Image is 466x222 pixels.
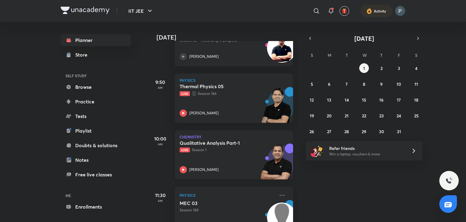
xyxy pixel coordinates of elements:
[328,81,330,87] abbr: October 6, 2025
[307,79,317,89] button: October 5, 2025
[180,147,275,153] p: Session 1
[379,97,383,103] abbr: October 16, 2025
[260,87,293,129] img: unacademy
[394,63,404,73] button: October 3, 2025
[397,113,401,119] abbr: October 24, 2025
[415,52,417,58] abbr: Saturday
[61,139,131,151] a: Doubts & solutions
[345,97,349,103] abbr: October 14, 2025
[377,79,386,89] button: October 9, 2025
[61,7,110,16] a: Company Logo
[180,91,190,96] span: Live
[394,127,404,136] button: October 31, 2025
[380,52,383,58] abbr: Thursday
[359,79,369,89] button: October 8, 2025
[61,34,131,46] a: Planner
[307,95,317,105] button: October 12, 2025
[363,52,367,58] abbr: Wednesday
[366,7,372,15] img: activity
[411,79,421,89] button: October 11, 2025
[346,52,348,58] abbr: Tuesday
[310,97,314,103] abbr: October 12, 2025
[61,201,131,213] a: Enrollments
[397,81,401,87] abbr: October 10, 2025
[180,207,275,213] p: Session 148
[61,95,131,108] a: Practice
[398,65,400,71] abbr: October 3, 2025
[362,129,366,134] abbr: October 29, 2025
[414,81,418,87] abbr: October 11, 2025
[359,95,369,105] button: October 15, 2025
[342,8,347,14] img: avatar
[327,113,332,119] abbr: October 20, 2025
[344,129,349,134] abbr: October 28, 2025
[307,111,317,120] button: October 19, 2025
[310,113,314,119] abbr: October 19, 2025
[324,95,334,105] button: October 13, 2025
[345,113,349,119] abbr: October 21, 2025
[346,81,348,87] abbr: October 7, 2025
[394,95,404,105] button: October 17, 2025
[311,145,323,157] img: referral
[180,147,190,152] span: Live
[377,111,386,120] button: October 23, 2025
[324,79,334,89] button: October 6, 2025
[61,71,131,81] h6: SELF STUDY
[314,34,414,43] button: [DATE]
[395,6,405,16] img: Payal Kumari
[377,63,386,73] button: October 2, 2025
[342,127,352,136] button: October 28, 2025
[342,79,352,89] button: October 7, 2025
[180,200,255,206] h5: MEC 03
[380,65,383,71] abbr: October 2, 2025
[180,140,255,146] h5: Qualitative Analysis Part-1
[189,54,219,59] p: [PERSON_NAME]
[148,86,172,89] p: AM
[394,79,404,89] button: October 10, 2025
[61,81,131,93] a: Browse
[61,110,131,122] a: Tests
[354,34,374,43] span: [DATE]
[359,63,369,73] button: October 1, 2025
[61,154,131,166] a: Notes
[148,142,172,146] p: AM
[379,113,384,119] abbr: October 23, 2025
[377,95,386,105] button: October 16, 2025
[324,111,334,120] button: October 20, 2025
[339,6,349,16] button: avatar
[61,49,131,61] a: Store
[362,113,366,119] abbr: October 22, 2025
[125,5,157,17] button: IIT JEE
[311,81,313,87] abbr: October 5, 2025
[180,78,288,82] p: Physics
[260,144,293,186] img: unacademy
[180,192,275,199] p: Physics
[342,95,352,105] button: October 14, 2025
[411,95,421,105] button: October 18, 2025
[415,65,417,71] abbr: October 4, 2025
[445,177,453,184] img: ttu
[148,192,172,199] h5: 11:30
[379,129,384,134] abbr: October 30, 2025
[329,145,404,151] h6: Refer friends
[398,52,400,58] abbr: Friday
[180,91,275,97] p: Session 146
[397,97,401,103] abbr: October 17, 2025
[157,34,299,41] h4: [DATE]
[61,168,131,181] a: Free live classes
[180,135,288,139] p: Chemistry
[363,81,365,87] abbr: October 8, 2025
[148,135,172,142] h5: 10:00
[377,127,386,136] button: October 30, 2025
[311,52,313,58] abbr: Sunday
[380,81,383,87] abbr: October 9, 2025
[414,113,419,119] abbr: October 25, 2025
[359,111,369,120] button: October 22, 2025
[359,127,369,136] button: October 29, 2025
[189,110,219,116] p: [PERSON_NAME]
[327,97,331,103] abbr: October 13, 2025
[75,51,91,58] div: Store
[342,111,352,120] button: October 21, 2025
[327,129,331,134] abbr: October 27, 2025
[61,7,110,14] img: Company Logo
